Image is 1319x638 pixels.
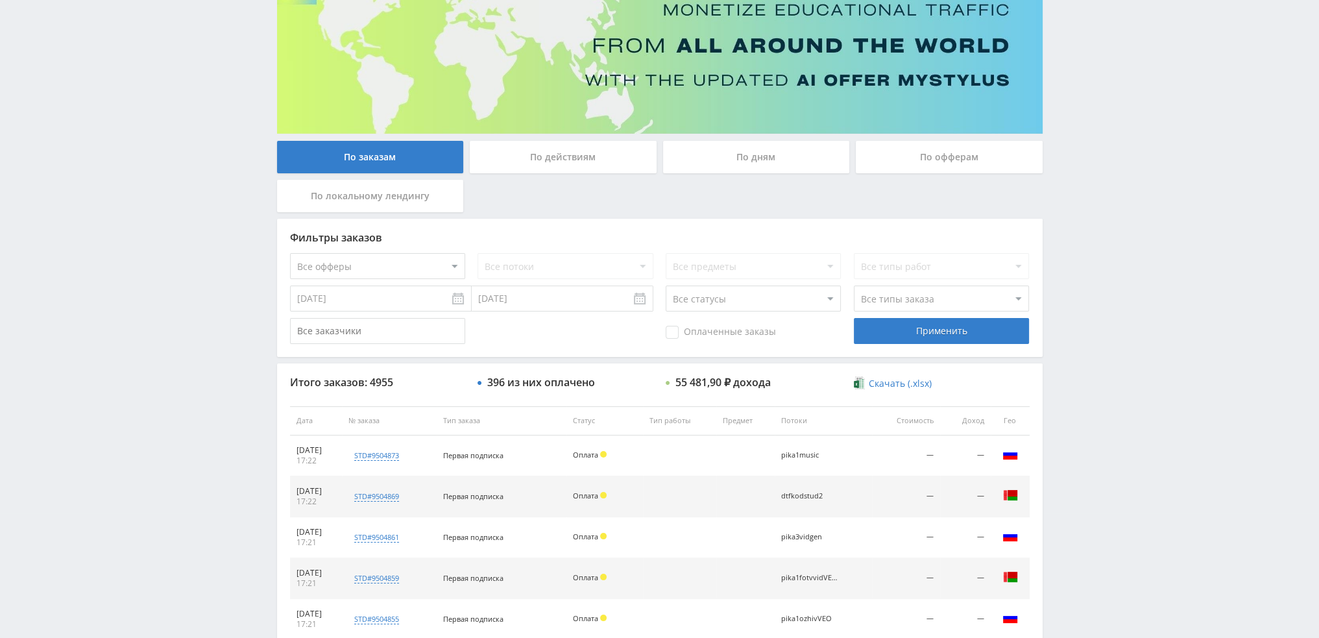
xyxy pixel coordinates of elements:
div: 17:21 [296,578,335,589]
th: Гео [991,406,1030,436]
span: Скачать (.xlsx) [869,378,932,389]
td: — [872,436,940,476]
span: Первая подписка [443,450,503,460]
th: Потоки [775,406,872,436]
img: blr.png [1002,487,1018,503]
th: Статус [566,406,644,436]
td: — [872,558,940,599]
td: — [872,476,940,517]
td: — [940,558,991,599]
img: rus.png [1002,528,1018,544]
a: Скачать (.xlsx) [854,377,932,390]
input: Все заказчики [290,318,465,344]
td: — [940,476,991,517]
img: xlsx [854,376,865,389]
div: По заказам [277,141,464,173]
th: Стоимость [872,406,940,436]
div: 17:21 [296,619,335,630]
span: Оплата [573,450,598,460]
span: Холд [600,615,607,621]
div: pika1fotvvidVEO3 [781,574,840,582]
td: — [872,517,940,558]
span: Первая подписка [443,573,503,583]
img: rus.png [1002,610,1018,626]
div: 17:21 [296,537,335,548]
div: [DATE] [296,609,335,619]
span: Оплата [573,491,598,500]
span: Оплаченные заказы [666,326,776,339]
div: std#9504855 [354,614,399,624]
div: [DATE] [296,445,335,456]
div: По дням [663,141,850,173]
th: Тип работы [643,406,716,436]
div: 17:22 [296,497,335,507]
div: 396 из них оплачено [487,376,595,388]
span: Первая подписка [443,614,503,624]
div: [DATE] [296,568,335,578]
div: [DATE] [296,486,335,497]
span: Холд [600,492,607,498]
th: Доход [940,406,991,436]
div: std#9504861 [354,532,399,543]
div: По офферам [856,141,1043,173]
div: По действиям [470,141,657,173]
span: Холд [600,574,607,580]
div: pika1music [781,451,840,460]
div: pika3vidgen [781,533,840,541]
div: std#9504873 [354,450,399,461]
span: Оплата [573,613,598,623]
span: Холд [600,451,607,458]
div: Фильтры заказов [290,232,1030,243]
span: Первая подписка [443,532,503,542]
img: rus.png [1002,447,1018,462]
td: — [940,517,991,558]
span: Оплата [573,532,598,541]
div: По локальному лендингу [277,180,464,212]
th: Предмет [716,406,775,436]
div: pika1ozhivVEO [781,615,840,623]
img: blr.png [1002,569,1018,585]
td: — [940,436,991,476]
div: 17:22 [296,456,335,466]
div: std#9504859 [354,573,399,583]
span: Холд [600,533,607,539]
div: 55 481,90 ₽ дохода [675,376,771,388]
th: Дата [290,406,342,436]
th: Тип заказа [437,406,566,436]
th: № заказа [342,406,437,436]
div: std#9504869 [354,491,399,502]
span: Первая подписка [443,491,503,501]
div: [DATE] [296,527,335,537]
div: Итого заказов: 4955 [290,376,465,388]
div: Применить [854,318,1029,344]
span: Оплата [573,572,598,582]
div: dtfkodstud2 [781,492,840,500]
